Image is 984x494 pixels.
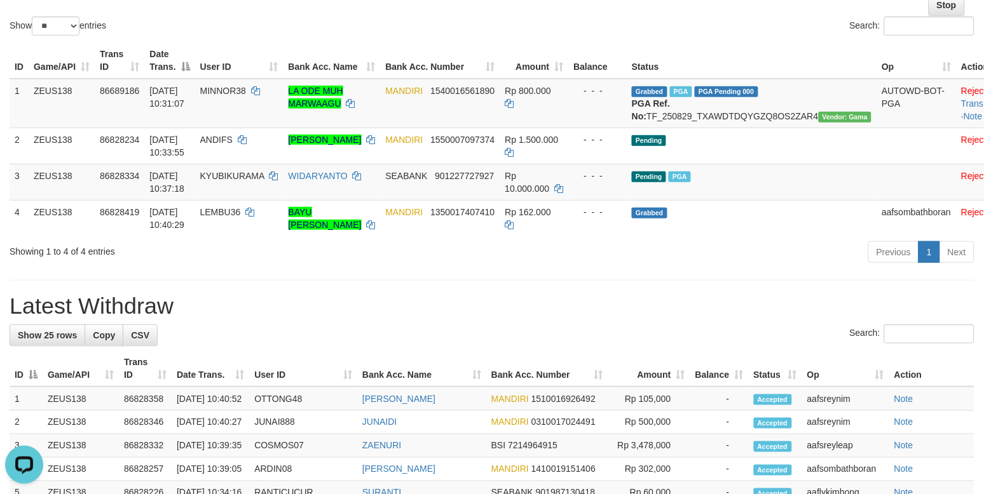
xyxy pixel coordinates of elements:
span: Accepted [754,441,792,452]
div: Showing 1 to 4 of 4 entries [10,240,400,258]
span: Grabbed [632,208,667,218]
span: Rp 1.500.000 [505,135,559,145]
td: ZEUS138 [29,128,95,164]
th: Bank Acc. Number: activate to sort column ascending [381,43,500,79]
td: [DATE] 10:39:35 [172,434,249,458]
label: Search: [850,17,974,36]
span: Copy 1550007097374 to clipboard [430,135,495,145]
span: 86828234 [100,135,139,145]
span: Copy 901227727927 to clipboard [435,171,494,181]
a: Note [894,464,913,474]
span: LEMBU36 [200,207,241,217]
span: MANDIRI [386,86,423,96]
span: Copy 1540016561890 to clipboard [430,86,495,96]
td: 2 [10,128,29,164]
td: TF_250829_TXAWDTDQYGZQ8OS2ZAR4 [627,79,877,128]
td: ZEUS138 [29,200,95,236]
a: Note [964,111,983,121]
td: 86828358 [119,387,172,411]
span: MANDIRI [386,207,423,217]
td: Rp 105,000 [608,387,690,411]
span: MANDIRI [491,417,529,427]
td: aafsombathboran [877,200,956,236]
th: User ID: activate to sort column ascending [195,43,284,79]
select: Showentries [32,17,79,36]
a: Next [940,241,974,263]
span: Copy 1410019151406 to clipboard [531,464,596,474]
span: 86689186 [100,86,139,96]
span: Rp 162.000 [505,207,551,217]
span: MANDIRI [491,394,529,404]
span: Accepted [754,465,792,476]
a: JUNAIDI [362,417,397,427]
a: Copy [85,324,123,346]
th: Date Trans.: activate to sort column ascending [172,350,249,387]
span: [DATE] 10:37:18 [149,171,184,194]
span: Copy 1510016926492 to clipboard [531,394,596,404]
th: User ID: activate to sort column ascending [249,350,357,387]
a: ZAENURI [362,441,401,451]
span: Pending [632,135,666,146]
a: LA ODE MUH MARWAAGU [289,86,343,109]
th: Status [627,43,877,79]
span: [DATE] 10:33:55 [149,135,184,157]
span: MINNOR38 [200,86,246,96]
span: Marked by aafkaynarin [669,171,691,182]
th: ID: activate to sort column descending [10,350,43,387]
th: Balance [568,43,627,79]
th: Game/API: activate to sort column ascending [29,43,95,79]
td: AUTOWD-BOT-PGA [877,79,956,128]
h1: Latest Withdraw [10,293,974,319]
a: [PERSON_NAME] [362,464,435,474]
span: BSI [491,441,506,451]
td: 4 [10,200,29,236]
b: PGA Ref. No: [632,98,670,121]
td: 86828257 [119,458,172,481]
th: Trans ID: activate to sort column ascending [119,350,172,387]
span: 86828419 [100,207,139,217]
td: aafsreyleap [802,434,889,458]
th: Game/API: activate to sort column ascending [43,350,119,387]
label: Show entries [10,17,106,36]
button: Open LiveChat chat widget [5,5,43,43]
span: Vendor URL: https://trx31.1velocity.biz [819,112,872,123]
span: MANDIRI [386,135,423,145]
span: Rp 800.000 [505,86,551,96]
span: ANDIFS [200,135,233,145]
a: [PERSON_NAME] [289,135,362,145]
div: - - - [573,133,622,146]
td: ZEUS138 [29,79,95,128]
span: Pending [632,171,666,182]
td: 86828346 [119,411,172,434]
span: Grabbed [632,86,667,97]
td: ZEUS138 [29,164,95,200]
th: Date Trans.: activate to sort column descending [144,43,195,79]
td: ARDIN08 [249,458,357,481]
td: - [690,434,749,458]
span: Marked by aafkaynarin [670,86,692,97]
span: Show 25 rows [18,330,77,340]
span: KYUBIKURAMA [200,171,264,181]
td: - [690,458,749,481]
td: ZEUS138 [43,411,119,434]
td: COSMOS07 [249,434,357,458]
td: 1 [10,79,29,128]
a: Note [894,394,913,404]
td: ZEUS138 [43,387,119,411]
input: Search: [884,324,974,344]
td: [DATE] 10:39:05 [172,458,249,481]
span: Copy [93,330,115,340]
td: 1 [10,387,43,411]
span: Copy 7214964915 to clipboard [508,441,557,451]
a: BAYU [PERSON_NAME] [289,207,362,230]
div: - - - [573,206,622,218]
td: OTTONG48 [249,387,357,411]
th: Bank Acc. Name: activate to sort column ascending [284,43,381,79]
td: JUNAI888 [249,411,357,434]
span: Copy 1350017407410 to clipboard [430,207,495,217]
span: Accepted [754,394,792,405]
td: [DATE] 10:40:52 [172,387,249,411]
th: Balance: activate to sort column ascending [690,350,749,387]
a: CSV [123,324,158,346]
td: aafsombathboran [802,458,889,481]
